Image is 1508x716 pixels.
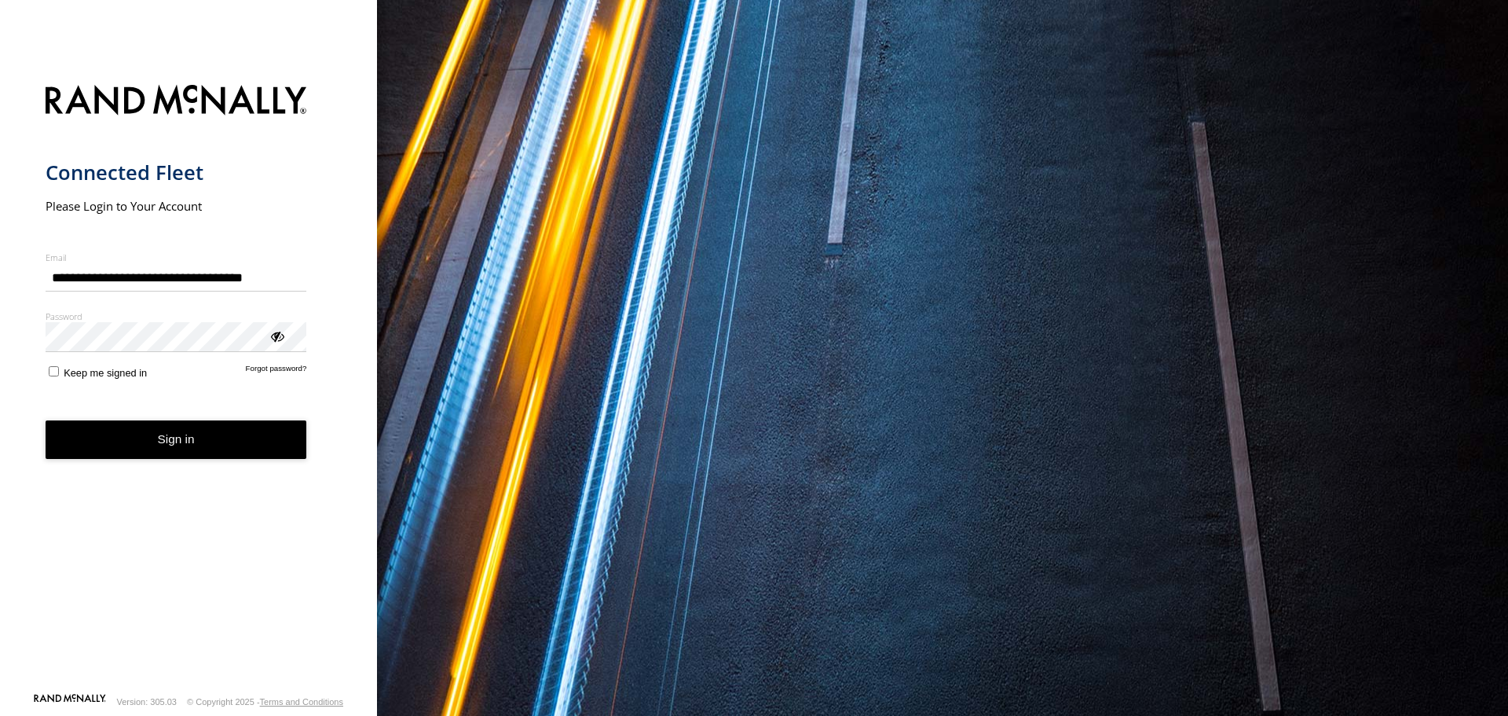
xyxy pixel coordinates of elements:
[187,697,343,707] div: © Copyright 2025 -
[49,366,59,376] input: Keep me signed in
[46,198,307,214] h2: Please Login to Your Account
[34,694,106,710] a: Visit our Website
[46,420,307,459] button: Sign in
[46,160,307,185] h1: Connected Fleet
[117,697,177,707] div: Version: 305.03
[46,75,332,692] form: main
[260,697,343,707] a: Terms and Conditions
[64,367,147,379] span: Keep me signed in
[46,82,307,122] img: Rand McNally
[46,310,307,322] label: Password
[269,328,284,343] div: ViewPassword
[246,364,307,379] a: Forgot password?
[46,252,307,263] label: Email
